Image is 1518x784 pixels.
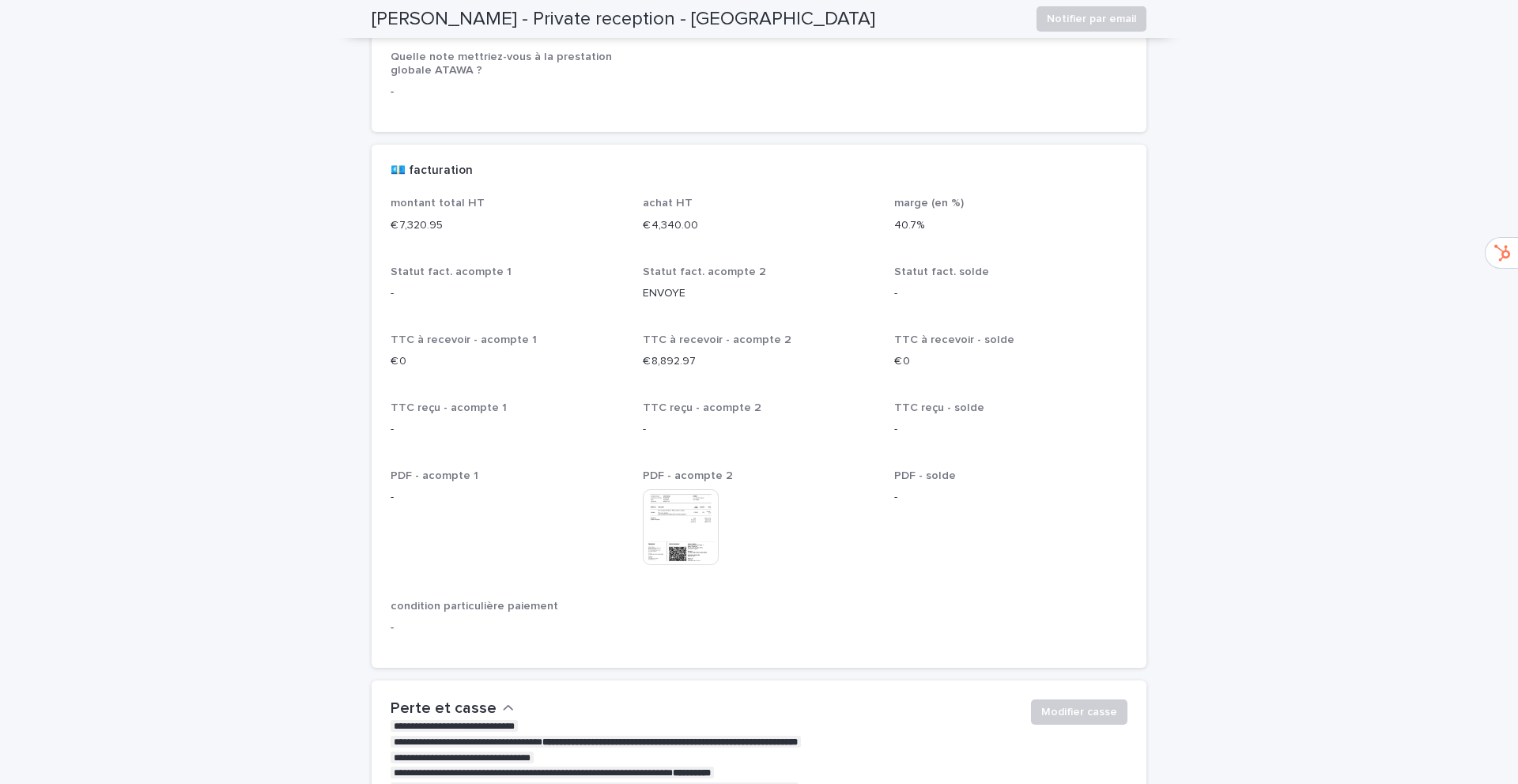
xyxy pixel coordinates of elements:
span: Notifier par email [1047,11,1136,27]
p: - [894,285,1127,302]
span: Quelle note mettriez-vous à la prestation globale ATAWA ? [391,51,612,76]
p: € 8,892.97 [643,353,876,370]
button: Modifier casse [1031,699,1127,725]
p: - [391,489,624,506]
p: € 0 [894,353,1127,370]
p: € 4,340.00 [643,217,876,234]
span: marge (en %) [894,198,964,209]
p: - [894,421,1127,438]
button: Perte et casse [391,699,514,718]
h2: [PERSON_NAME] - Private reception - [GEOGRAPHIC_DATA] [372,8,875,31]
span: TTC reçu - acompte 2 [643,402,761,413]
span: montant total HT [391,198,485,209]
span: Statut fact. acompte 2 [643,266,766,277]
p: - [391,421,624,438]
button: Notifier par email [1037,6,1146,32]
span: PDF - acompte 2 [643,470,733,481]
p: 40.7% [894,217,1127,234]
span: TTC reçu - solde [894,402,984,413]
span: achat HT [643,198,693,209]
span: TTC reçu - acompte 1 [391,402,507,413]
span: TTC à recevoir - acompte 1 [391,334,537,345]
p: € 7,320.95 [391,217,624,234]
span: TTC à recevoir - acompte 2 [643,334,791,345]
p: - [391,84,624,100]
span: TTC à recevoir - solde [894,334,1014,345]
h2: 💶 facturation [391,164,473,178]
p: - [391,620,1127,636]
span: condition particulière paiement [391,601,558,612]
p: ENVOYE [643,285,876,302]
span: PDF - solde [894,470,956,481]
h2: Perte et casse [391,699,497,718]
p: - [391,285,624,302]
p: - [894,489,1127,506]
p: - [643,421,876,438]
span: Modifier casse [1041,704,1117,720]
span: Statut fact. solde [894,266,989,277]
span: Statut fact. acompte 1 [391,266,512,277]
p: € 0 [391,353,624,370]
span: PDF - acompte 1 [391,470,478,481]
